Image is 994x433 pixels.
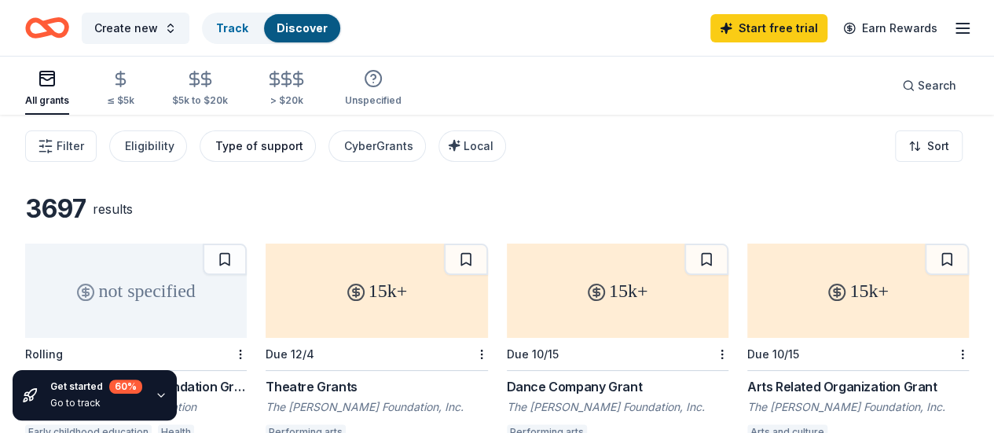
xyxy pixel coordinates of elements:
button: ≤ $5k [107,64,134,115]
button: Sort [895,130,963,162]
button: Unspecified [345,63,402,115]
button: Create new [82,13,189,44]
div: The [PERSON_NAME] Foundation, Inc. [507,399,728,415]
a: Earn Rewards [834,14,947,42]
span: Filter [57,137,84,156]
div: Due 12/4 [266,347,314,361]
div: Theatre Grants [266,377,487,396]
button: Filter [25,130,97,162]
a: Track [216,21,248,35]
div: 15k+ [266,244,487,338]
div: Arts Related Organization Grant [747,377,969,396]
span: Search [918,76,956,95]
a: Home [25,9,69,46]
div: > $20k [266,94,307,107]
div: CyberGrants [344,137,413,156]
span: Create new [94,19,158,38]
div: Unspecified [345,94,402,107]
button: Search [889,70,969,101]
div: Go to track [50,397,142,409]
div: results [93,200,133,218]
a: Discover [277,21,328,35]
button: All grants [25,63,69,115]
button: $5k to $20k [172,64,228,115]
div: Get started [50,380,142,394]
div: All grants [25,94,69,107]
div: Type of support [215,137,303,156]
span: Sort [927,137,949,156]
div: 15k+ [507,244,728,338]
div: 3697 [25,193,86,225]
div: The [PERSON_NAME] Foundation, Inc. [266,399,487,415]
div: 60 % [109,380,142,394]
div: 15k+ [747,244,969,338]
div: Due 10/15 [507,347,559,361]
button: Type of support [200,130,316,162]
div: Rolling [25,347,63,361]
button: Eligibility [109,130,187,162]
div: Dance Company Grant [507,377,728,396]
div: Due 10/15 [747,347,799,361]
a: Start free trial [710,14,827,42]
div: ≤ $5k [107,94,134,107]
button: Local [438,130,506,162]
div: not specified [25,244,247,338]
button: > $20k [266,64,307,115]
button: TrackDiscover [202,13,342,44]
button: CyberGrants [328,130,426,162]
span: Local [464,139,493,152]
div: Eligibility [125,137,174,156]
div: The [PERSON_NAME] Foundation, Inc. [747,399,969,415]
div: $5k to $20k [172,94,228,107]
